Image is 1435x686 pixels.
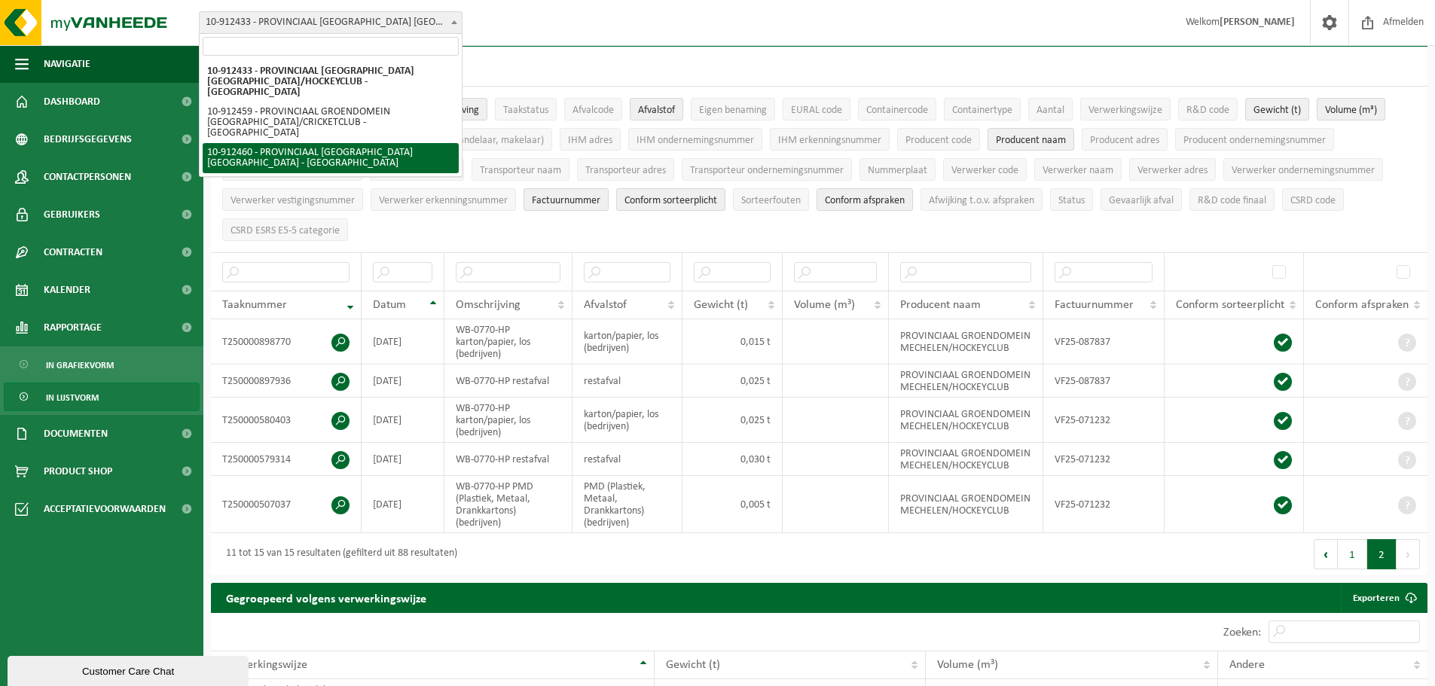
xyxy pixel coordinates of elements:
[859,158,936,181] button: NummerplaatNummerplaat: Activate to sort
[218,541,457,568] div: 11 tot 15 van 15 resultaten (gefilterd uit 88 resultaten)
[231,225,340,236] span: CSRD ESRS E5-5 categorie
[572,398,682,443] td: karton/papier, los (bedrijven)
[1223,627,1261,639] label: Zoeken:
[503,105,548,116] span: Taakstatus
[1198,195,1266,206] span: R&D code finaal
[1050,188,1093,211] button: StatusStatus: Activate to sort
[1245,98,1309,120] button: Gewicht (t)Gewicht (t): Activate to sort
[905,135,972,146] span: Producent code
[585,165,666,176] span: Transporteur adres
[638,105,675,116] span: Afvalstof
[944,98,1021,120] button: ContainertypeContainertype: Activate to sort
[900,299,981,311] span: Producent naam
[1058,195,1085,206] span: Status
[44,233,102,271] span: Contracten
[682,364,783,398] td: 0,025 t
[943,158,1027,181] button: Verwerker codeVerwerker code: Activate to sort
[929,195,1034,206] span: Afwijking t.o.v. afspraken
[568,135,612,146] span: IHM adres
[1088,105,1162,116] span: Verwerkingswijze
[691,98,775,120] button: Eigen benamingEigen benaming: Activate to sort
[1043,398,1165,443] td: VF25-071232
[682,443,783,476] td: 0,030 t
[1129,158,1216,181] button: Verwerker adresVerwerker adres: Activate to sort
[1282,188,1344,211] button: CSRD codeCSRD code: Activate to sort
[1176,299,1284,311] span: Conform sorteerplicht
[211,398,362,443] td: T250000580403
[889,476,1043,533] td: PROVINCIAAL GROENDOMEIN MECHELEN/HOCKEYCLUB
[444,398,572,443] td: WB-0770-HP karton/papier, los (bedrijven)
[44,83,100,120] span: Dashboard
[1223,158,1383,181] button: Verwerker ondernemingsnummerVerwerker ondernemingsnummer: Activate to sort
[1043,476,1165,533] td: VF25-071232
[682,158,852,181] button: Transporteur ondernemingsnummerTransporteur ondernemingsnummer : Activate to sort
[1082,128,1168,151] button: Producent adresProducent adres: Activate to sort
[937,659,998,671] span: Volume (m³)
[44,158,131,196] span: Contactpersonen
[524,188,609,211] button: FactuurnummerFactuurnummer: Activate to sort
[733,188,809,211] button: SorteerfoutenSorteerfouten: Activate to sort
[690,165,844,176] span: Transporteur ondernemingsnummer
[889,398,1043,443] td: PROVINCIAAL GROENDOMEIN MECHELEN/HOCKEYCLUB
[1314,539,1338,569] button: Previous
[630,98,683,120] button: AfvalstofAfvalstof: Activate to sort
[921,188,1043,211] button: Afwijking t.o.v. afsprakenAfwijking t.o.v. afspraken: Activate to sort
[211,364,362,398] td: T250000897936
[952,105,1012,116] span: Containertype
[616,188,725,211] button: Conform sorteerplicht : Activate to sort
[1338,539,1367,569] button: 1
[456,299,521,311] span: Omschrijving
[532,195,600,206] span: Factuurnummer
[44,45,90,83] span: Navigatie
[572,443,682,476] td: restafval
[495,98,557,120] button: TaakstatusTaakstatus: Activate to sort
[203,102,459,143] li: 10-912459 - PROVINCIAAL GROENDOMEIN [GEOGRAPHIC_DATA]/CRICKETCLUB - [GEOGRAPHIC_DATA]
[44,490,166,528] span: Acceptatievoorwaarden
[211,476,362,533] td: T250000507037
[222,218,348,241] button: CSRD ESRS E5-5 categorieCSRD ESRS E5-5 categorie: Activate to sort
[211,443,362,476] td: T250000579314
[682,476,783,533] td: 0,005 t
[951,165,1018,176] span: Verwerker code
[1317,98,1385,120] button: Volume (m³)Volume (m³): Activate to sort
[44,196,100,233] span: Gebruikers
[637,135,754,146] span: IHM ondernemingsnummer
[1178,98,1238,120] button: R&D codeR&amp;D code: Activate to sort
[200,12,462,33] span: 10-912433 - PROVINCIAAL GROENDOMEIN MECHELEN/HOCKEYCLUB - MECHELEN
[362,443,444,476] td: [DATE]
[373,299,406,311] span: Datum
[694,299,748,311] span: Gewicht (t)
[1397,539,1420,569] button: Next
[46,351,114,380] span: In grafiekvorm
[825,195,905,206] span: Conform afspraken
[1034,158,1122,181] button: Verwerker naamVerwerker naam: Activate to sort
[699,105,767,116] span: Eigen benaming
[1367,539,1397,569] button: 2
[1325,105,1377,116] span: Volume (m³)
[371,188,516,211] button: Verwerker erkenningsnummerVerwerker erkenningsnummer: Activate to sort
[1315,299,1409,311] span: Conform afspraken
[628,128,762,151] button: IHM ondernemingsnummerIHM ondernemingsnummer: Activate to sort
[1043,364,1165,398] td: VF25-087837
[560,128,621,151] button: IHM adresIHM adres: Activate to sort
[1043,443,1165,476] td: VF25-071232
[203,62,459,102] li: 10-912433 - PROVINCIAAL [GEOGRAPHIC_DATA] [GEOGRAPHIC_DATA]/HOCKEYCLUB - [GEOGRAPHIC_DATA]
[211,319,362,364] td: T250000898770
[572,476,682,533] td: PMD (Plastiek, Metaal, Drankkartons) (bedrijven)
[1028,98,1073,120] button: AantalAantal: Activate to sort
[1341,583,1426,613] a: Exporteren
[1229,659,1265,671] span: Andere
[1101,188,1182,211] button: Gevaarlijk afval : Activate to sort
[889,364,1043,398] td: PROVINCIAAL GROENDOMEIN MECHELEN/HOCKEYCLUB
[1137,165,1208,176] span: Verwerker adres
[1183,135,1326,146] span: Producent ondernemingsnummer
[46,383,99,412] span: In lijstvorm
[203,143,459,173] li: 10-912460 - PROVINCIAAL [GEOGRAPHIC_DATA] [GEOGRAPHIC_DATA] - [GEOGRAPHIC_DATA]
[1109,195,1174,206] span: Gevaarlijk afval
[572,319,682,364] td: karton/papier, los (bedrijven)
[472,158,569,181] button: Transporteur naamTransporteur naam: Activate to sort
[44,271,90,309] span: Kalender
[44,120,132,158] span: Bedrijfsgegevens
[362,364,444,398] td: [DATE]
